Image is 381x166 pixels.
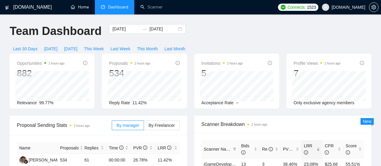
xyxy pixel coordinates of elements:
span: Last Week [111,45,130,52]
span: PVR [133,146,147,150]
span: -- [236,100,239,105]
span: Acceptance Rate [201,100,234,105]
span: user [323,5,328,9]
span: Relevance [17,100,37,105]
span: 1523 [307,4,316,11]
div: 534 [109,67,150,79]
span: Profile Views [294,60,341,67]
span: Only exclusive agency members [294,100,354,105]
span: 11.42% [133,100,147,105]
span: info-circle [360,61,364,65]
a: SH[PERSON_NAME] [19,157,63,162]
span: info-circle [304,150,308,155]
span: Time [109,146,123,150]
span: LRR [304,143,312,155]
span: CPR [325,143,334,155]
span: info-circle [268,61,272,65]
button: Last Week [107,44,134,54]
span: Proposals [60,145,79,151]
span: 99.77% [39,100,53,105]
img: upwork-logo.png [281,5,286,10]
span: setting [369,5,378,10]
a: homeHome [71,5,89,10]
span: This Week [84,45,104,52]
span: Replies [84,145,99,151]
span: info-circle [143,146,147,150]
div: 882 [17,67,64,79]
span: Re [262,147,273,152]
iframe: Intercom live chat [361,146,375,160]
span: Bids [241,143,249,155]
span: to [142,27,147,31]
button: Last 30 Days [10,44,41,54]
span: PVR [283,147,297,152]
span: info-circle [176,61,180,65]
span: Opportunities [17,60,64,67]
span: info-circle [269,147,273,151]
button: This Month [134,44,161,54]
button: [DATE] [61,44,81,54]
h1: Team Dashboard [10,24,101,38]
span: [DATE] [44,45,58,52]
input: Start date [112,26,140,32]
span: info-circle [119,146,123,150]
time: 2 hours ago [251,123,267,126]
button: This Week [81,44,107,54]
th: Replies [82,142,106,154]
a: setting [369,5,379,10]
span: New [363,119,371,124]
input: End date [149,26,177,32]
span: Score [346,143,357,155]
button: setting [369,2,379,12]
time: 2 hours ago [74,124,90,127]
time: 2 hours ago [227,62,243,65]
span: By manager [117,123,139,128]
span: dashboard [101,5,105,9]
img: logo [5,3,9,12]
span: info-circle [346,150,350,155]
span: info-circle [167,146,171,150]
div: 5 [201,67,243,79]
span: info-circle [83,61,87,65]
span: Proposals [109,60,150,67]
span: Dashboard [108,5,128,10]
a: searchScanner [140,5,163,10]
time: 2 hours ago [135,62,151,65]
span: Last 30 Days [13,45,38,52]
span: Scanner Name [204,147,232,152]
div: 7 [294,67,341,79]
span: filter [232,145,238,154]
span: Proposal Sending Stats [17,121,112,129]
span: Last Month [164,45,185,52]
span: Scanner Breakdown [201,121,364,128]
time: 2 hours ago [324,62,340,65]
img: SH [19,156,27,164]
span: This Month [137,45,158,52]
span: Reply Rate [109,100,130,105]
time: 2 hours ago [48,62,64,65]
button: Last Month [161,44,189,54]
span: LRR [158,146,171,150]
span: Connects: [288,4,306,11]
span: Invitations [201,60,243,67]
span: [DATE] [64,45,77,52]
span: filter [233,147,236,151]
span: By Freelancer [148,123,175,128]
th: Name [17,142,58,154]
span: info-circle [325,150,329,155]
span: info-circle [241,150,245,155]
img: gigradar-bm.png [24,160,28,164]
th: Proposals [58,142,82,154]
span: swap-right [142,27,147,31]
span: info-circle [293,147,297,151]
button: [DATE] [41,44,61,54]
div: [PERSON_NAME] [29,157,63,163]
